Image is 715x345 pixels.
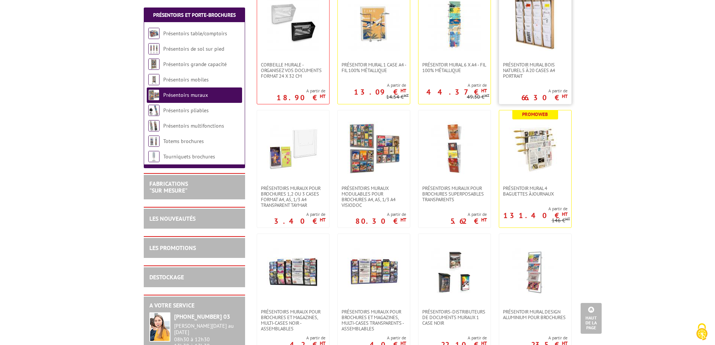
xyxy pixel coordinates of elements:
span: Corbeille Murale - Organisez vos documents format 24 x 32 cm [261,62,325,79]
a: Présentoir mural 4 baguettes à journaux [499,185,571,197]
a: PRÉSENTOIRS MURAUX POUR BROCHURES 1,2 OU 3 CASES FORMAT A4, A5, 1/3 A4 TRANSPARENT TAYMAR [257,185,329,208]
a: Présentoirs grande capacité [163,61,227,68]
img: PRÉSENTOIRS MURAUX POUR BROCHURES ET MAGAZINES, MULTI-CASES NOIR - ASSEMBLABLES [267,245,319,298]
img: PRÉSENTOIR MURAL DESIGN ALUMINIUM POUR BROCHURES [509,245,561,298]
a: LES PROMOTIONS [149,244,196,252]
span: PRÉSENTOIRS MURAUX POUR BROCHURES SUPERPOSABLES TRANSPARENTS [422,185,487,202]
img: Présentoirs pliables [148,105,160,116]
p: 146 € [552,218,570,223]
span: PRÉSENTOIR MURAL DESIGN ALUMINIUM POUR BROCHURES [503,309,567,320]
a: Présentoirs muraux [163,92,208,98]
a: Présentoirs multifonctions [163,122,224,129]
a: PRÉSENTOIRS MURAUX POUR BROCHURES SUPERPOSABLES TRANSPARENTS [418,185,491,202]
span: A partir de [521,88,567,94]
span: PRÉSENTOIRS MURAUX POUR BROCHURES ET MAGAZINES, MULTI-CASES NOIR - ASSEMBLABLES [261,309,325,331]
a: LES NOUVEAUTÉS [149,215,196,222]
a: Présentoirs muraux modulables pour brochures A4, A5, 1/3 A4 VISIODOC [338,185,410,208]
a: Présentoirs mobiles [163,76,209,83]
img: PRÉSENTOIRS-DISTRIBUTEURS DE DOCUMENTS MURAUX 1 CASE NOIR [428,245,481,298]
img: Présentoirs multifonctions [148,120,160,131]
span: Présentoir mural 4 baguettes à journaux [503,185,567,197]
span: A partir de [499,206,567,212]
sup: HT [320,217,325,223]
p: 80.30 € [355,219,406,223]
a: Présentoir Mural Bois naturel 5 à 20 cases A4 Portrait [499,62,571,79]
span: A partir de [338,82,406,88]
img: Tourniquets brochures [148,151,160,162]
p: 66.30 € [521,95,567,100]
p: 44.37 € [426,90,487,94]
a: PRÉSENTOIRS MURAUX POUR BROCHURES ET MAGAZINES, MULTI-CASES NOIR - ASSEMBLABLES [257,309,329,331]
h2: A votre service [149,302,239,309]
a: Présentoir mural 1 case A4 - Fil 100% métallique [338,62,410,73]
img: PRÉSENTOIRS MURAUX POUR BROCHURES ET MAGAZINES, MULTI-CASES TRANSPARENTS - ASSEMBLABLES [348,245,400,298]
p: 14.54 € [386,94,409,100]
span: PRÉSENTOIRS MURAUX POUR BROCHURES 1,2 OU 3 CASES FORMAT A4, A5, 1/3 A4 TRANSPARENT TAYMAR [261,185,325,208]
sup: HT [400,217,406,223]
img: PRÉSENTOIRS MURAUX POUR BROCHURES SUPERPOSABLES TRANSPARENTS [428,122,481,174]
a: Présentoirs table/comptoirs [163,30,227,37]
sup: HT [400,87,406,94]
img: widget-service.jpg [149,312,170,342]
a: Présentoirs de sol sur pied [163,45,224,52]
span: A partir de [277,88,325,94]
span: A partir de [355,211,406,217]
span: PRÉSENTOIRS MURAUX POUR BROCHURES ET MAGAZINES, MULTI-CASES TRANSPARENTS - ASSEMBLABLES [342,309,406,331]
p: 3.40 € [274,219,325,223]
sup: HT [320,93,325,99]
sup: HT [481,87,487,94]
a: Présentoirs pliables [163,107,209,114]
img: Présentoirs muraux modulables pour brochures A4, A5, 1/3 A4 VISIODOC [348,122,400,174]
img: Présentoirs table/comptoirs [148,28,160,39]
a: Présentoirs et Porte-brochures [153,12,236,18]
button: Cookies (fenêtre modale) [689,319,715,345]
sup: HT [562,211,567,217]
span: Présentoir mural 1 case A4 - Fil 100% métallique [342,62,406,73]
a: Tourniquets brochures [163,153,215,160]
b: Promoweb [522,111,548,118]
span: A partir de [274,211,325,217]
img: Présentoirs mobiles [148,74,160,85]
a: Présentoir mural 6 x A4 - Fil 100% métallique [418,62,491,73]
a: FABRICATIONS"Sur Mesure" [149,180,188,194]
img: Présentoir mural 4 baguettes à journaux [509,122,561,174]
sup: HT [562,93,567,99]
span: A partir de [441,335,487,341]
span: Présentoirs muraux modulables pour brochures A4, A5, 1/3 A4 VISIODOC [342,185,406,208]
p: 131.40 € [503,213,567,218]
a: Corbeille Murale - Organisez vos documents format 24 x 32 cm [257,62,329,79]
span: Présentoir mural 6 x A4 - Fil 100% métallique [422,62,487,73]
sup: HT [565,216,570,221]
a: Haut de la page [581,303,602,334]
span: PRÉSENTOIRS-DISTRIBUTEURS DE DOCUMENTS MURAUX 1 CASE NOIR [422,309,487,326]
a: PRÉSENTOIRS MURAUX POUR BROCHURES ET MAGAZINES, MULTI-CASES TRANSPARENTS - ASSEMBLABLES [338,309,410,331]
img: Totems brochures [148,136,160,147]
sup: HT [481,217,487,223]
div: [PERSON_NAME][DATE] au [DATE] [174,323,239,336]
p: 49.30 € [467,94,489,100]
a: PRÉSENTOIR MURAL DESIGN ALUMINIUM POUR BROCHURES [499,309,571,320]
img: Cookies (fenêtre modale) [692,322,711,341]
p: 5.62 € [450,219,487,223]
span: A partir de [370,335,406,341]
sup: HT [404,93,409,98]
a: PRÉSENTOIRS-DISTRIBUTEURS DE DOCUMENTS MURAUX 1 CASE NOIR [418,309,491,326]
img: Présentoirs grande capacité [148,59,160,70]
p: 18.90 € [277,95,325,100]
span: A partir de [450,211,487,217]
p: 13.09 € [354,90,406,94]
img: Présentoirs de sol sur pied [148,43,160,54]
sup: HT [485,93,489,98]
span: A partir de [418,82,487,88]
img: PRÉSENTOIRS MURAUX POUR BROCHURES 1,2 OU 3 CASES FORMAT A4, A5, 1/3 A4 TRANSPARENT TAYMAR [267,122,319,174]
a: Totems brochures [163,138,204,145]
a: DESTOCKAGE [149,273,184,281]
strong: [PHONE_NUMBER] 03 [174,313,230,320]
span: A partir de [531,335,567,341]
span: Présentoir Mural Bois naturel 5 à 20 cases A4 Portrait [503,62,567,79]
img: Présentoirs muraux [148,89,160,101]
span: A partir de [290,335,325,341]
